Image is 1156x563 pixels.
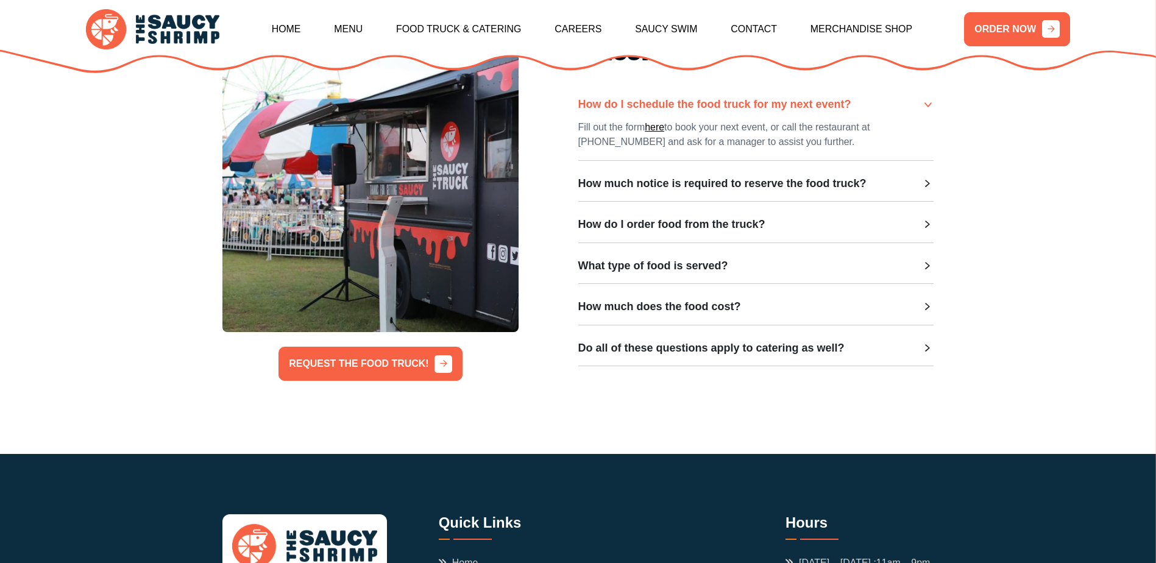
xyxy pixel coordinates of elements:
h3: How do I order food from the truck? [578,218,765,232]
a: Merchandise Shop [810,3,912,55]
h3: Do all of these questions apply to catering as well? [578,342,845,355]
p: Fill out the form to book your next event, or call the restaurant at [PHONE_NUMBER] and ask for a... [578,120,934,149]
img: logo [86,9,219,49]
h3: How do I schedule the food truck for my next event? [578,98,851,112]
a: Contact [731,3,777,55]
a: Menu [334,3,363,55]
h3: Quick Links [439,514,560,540]
a: Saucy Swim [635,3,697,55]
h3: How much notice is required to reserve the food truck? [578,177,867,191]
h3: Hours [785,514,934,540]
h3: What type of food is served? [578,260,728,273]
a: ORDER NOW [964,12,1070,46]
a: Home [272,3,301,55]
h3: How much does the food cost? [578,300,741,314]
a: here [645,120,664,135]
a: REQUEST THE FOOD TRUCK! [278,347,463,381]
a: Careers [555,3,601,55]
a: Food Truck & Catering [396,3,522,55]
